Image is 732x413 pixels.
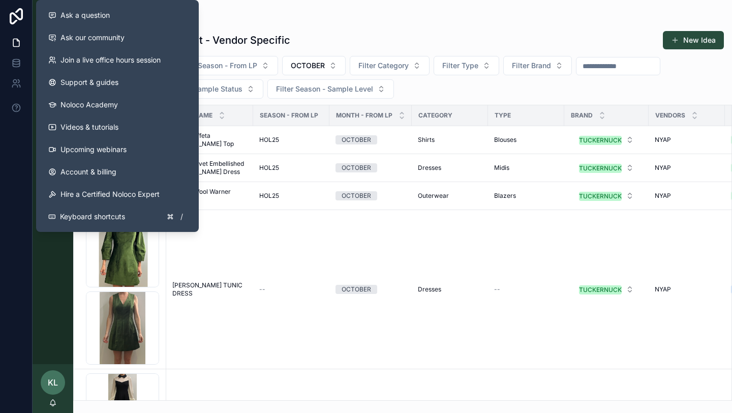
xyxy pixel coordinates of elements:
div: TUCKERNUCK [579,285,622,294]
span: -- [494,285,500,293]
div: OCTOBER [342,285,371,294]
span: Filter Season - Sample Level [276,84,373,94]
a: Select Button [570,130,643,150]
span: Brand [571,111,593,120]
a: Select Button [570,280,643,299]
button: New Idea [663,31,724,49]
a: Black Taffeta [PERSON_NAME] Top [172,132,247,148]
span: NYAP [655,285,671,293]
a: [PERSON_NAME] TUNIC DRESS [172,281,247,298]
button: Keyboard shortcuts/ [40,205,195,228]
span: Dresses [418,164,441,172]
span: / [177,213,186,221]
button: Select Button [434,56,499,75]
button: Select Button [282,56,346,75]
span: Category [418,111,452,120]
a: NYAP [655,136,719,144]
span: Ask a question [60,10,110,20]
a: Midis [494,164,558,172]
a: Videos & tutorials [40,116,195,138]
span: Midis [494,164,509,172]
div: OCTOBER [342,135,371,144]
span: HOL25 [259,136,279,144]
span: Month - From LP [336,111,392,120]
button: Select Button [165,79,263,99]
a: -- [494,285,558,293]
span: Season - From LP [260,111,318,120]
a: Select Button [570,158,643,178]
a: Select Button [570,186,643,205]
a: Blouses [494,136,558,144]
button: Hire a Certified Noloco Expert [40,183,195,205]
span: Shirts [418,136,435,144]
span: KL [48,376,58,389]
span: Dresses [418,285,441,293]
span: Cream Wool Warner Blazer [172,188,247,204]
span: HOL25 [259,164,279,172]
span: Vendors [655,111,685,120]
span: -- [259,285,265,293]
a: HOL25 [259,164,323,172]
a: -- [259,285,323,293]
a: OCTOBER [335,135,406,144]
div: OCTOBER [342,191,371,200]
span: Noloco Academy [60,100,118,110]
a: Dresses [418,285,482,293]
span: Keyboard shortcuts [60,212,125,222]
a: Support & guides [40,71,195,94]
a: NYAP [655,164,719,172]
a: Black Velvet Embellished [PERSON_NAME] Dress [172,160,247,176]
a: Shirts [418,136,482,144]
button: Select Button [571,159,642,177]
a: OCTOBER [335,191,406,200]
a: Noloco Academy [40,94,195,116]
a: OCTOBER [335,163,406,172]
span: Hire a Certified Noloco Expert [60,189,160,199]
a: OCTOBER [335,285,406,294]
div: TUCKERNUCK [579,164,622,173]
span: Filter Type [442,61,478,71]
div: TUCKERNUCK [579,192,622,201]
a: Upcoming webinars [40,138,195,161]
a: Outerwear [418,192,482,200]
span: Upcoming webinars [60,144,127,155]
a: Blazers [494,192,558,200]
span: NYAP [655,192,671,200]
div: TUCKERNUCK [579,136,622,145]
button: Select Button [571,280,642,299]
span: Type [495,111,511,120]
span: HOL25 [259,192,279,200]
span: Support & guides [60,77,118,87]
button: Select Button [267,79,394,99]
span: Videos & tutorials [60,122,118,132]
a: Join a live office hours session [40,49,195,71]
a: Dresses [418,164,482,172]
a: NYAP [655,285,719,293]
span: Blouses [494,136,516,144]
span: Filter Sample Status [174,84,242,94]
a: NYAP [655,192,719,200]
div: scrollable content [33,41,73,222]
span: OCTOBER [291,61,325,71]
div: OCTOBER [342,163,371,172]
span: Ask our community [60,33,125,43]
a: HOL25 [259,192,323,200]
span: Blazers [494,192,516,200]
a: Account & billing [40,161,195,183]
button: Select Button [170,56,278,75]
span: NYAP [655,136,671,144]
button: Select Button [503,56,572,75]
span: Filter Category [358,61,409,71]
span: Filter Season - From LP [178,61,257,71]
button: Select Button [350,56,430,75]
span: Outerwear [418,192,449,200]
button: Select Button [571,187,642,205]
span: NYAP [655,164,671,172]
button: Ask a question [40,4,195,26]
span: Join a live office hours session [60,55,161,65]
a: Ask our community [40,26,195,49]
